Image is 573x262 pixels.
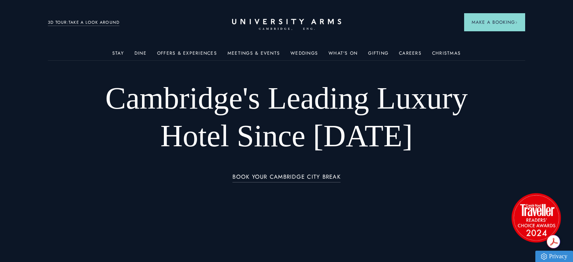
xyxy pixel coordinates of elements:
[112,51,124,60] a: Stay
[290,51,318,60] a: Weddings
[96,80,478,155] h1: Cambridge's Leading Luxury Hotel Since [DATE]
[329,51,358,60] a: What's On
[472,19,518,26] span: Make a Booking
[48,19,120,26] a: 3D TOUR:TAKE A LOOK AROUND
[432,51,461,60] a: Christmas
[232,19,341,31] a: Home
[399,51,422,60] a: Careers
[228,51,280,60] a: Meetings & Events
[157,51,217,60] a: Offers & Experiences
[464,13,525,31] button: Make a BookingArrow icon
[541,253,547,260] img: Privacy
[368,51,388,60] a: Gifting
[134,51,147,60] a: Dine
[508,189,564,246] img: image-2524eff8f0c5d55edbf694693304c4387916dea5-1501x1501-png
[232,174,341,182] a: BOOK YOUR CAMBRIDGE CITY BREAK
[535,251,573,262] a: Privacy
[515,21,518,24] img: Arrow icon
